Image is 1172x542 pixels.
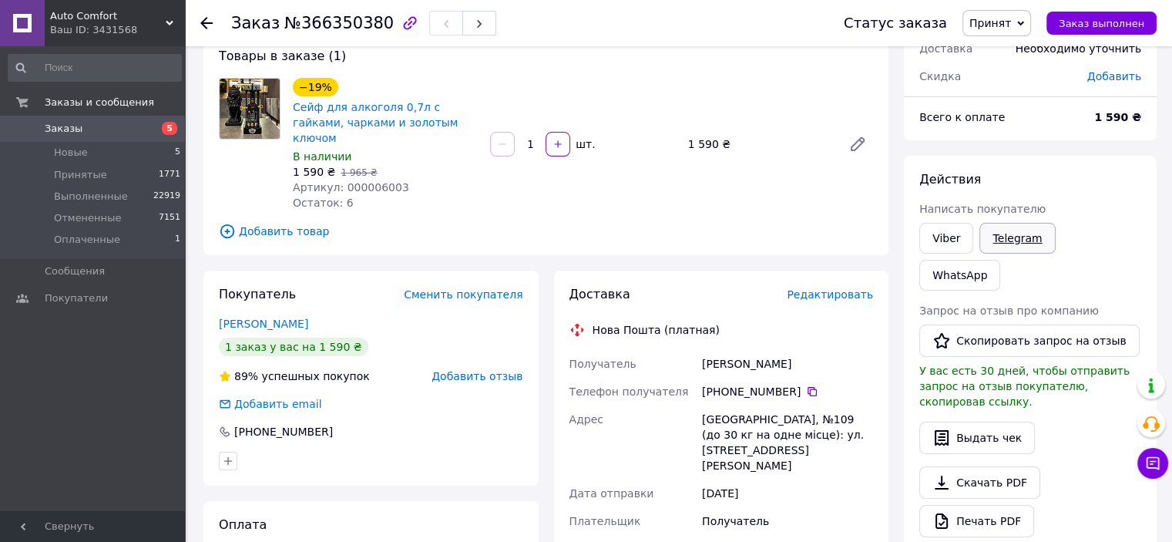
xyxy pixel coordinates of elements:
a: [PERSON_NAME] [219,318,308,330]
div: 1 590 ₴ [682,133,836,155]
div: [PERSON_NAME] [699,350,876,378]
span: Плательщик [569,515,641,527]
span: У вас есть 30 дней, чтобы отправить запрос на отзыв покупателю, скопировав ссылку. [919,365,1130,408]
span: 1 590 ₴ [293,166,335,178]
div: Необходимо уточнить [1006,32,1150,66]
span: Добавить товар [219,223,873,240]
div: [PHONE_NUMBER] [702,384,873,399]
span: Оплата [219,517,267,532]
span: Действия [919,172,981,187]
span: Auto Comfort [50,9,166,23]
input: Поиск [8,54,182,82]
span: Артикул: 000006003 [293,181,409,194]
a: Telegram [979,223,1055,254]
span: Сообщения [45,264,105,278]
span: 7151 [159,211,180,225]
b: 1 590 ₴ [1094,111,1141,123]
span: Принят [969,17,1011,29]
span: Телефон получателя [569,385,689,398]
div: Добавить email [233,396,324,412]
div: Получатель [699,507,876,535]
img: Сейф для алкоголя 0,7л с гайками, чарками и золотым ключом [220,79,280,139]
span: 5 [175,146,180,160]
a: Viber [919,223,973,254]
span: В наличии [293,150,351,163]
span: Редактировать [787,288,873,301]
span: Дата отправки [569,487,654,500]
a: Редактировать [842,129,873,160]
div: [PHONE_NUMBER] [233,424,334,439]
a: Сейф для алкоголя 0,7л с гайками, чарками и золотым ключом [293,101,458,144]
span: Запрос на отзыв про компанию [919,305,1099,317]
span: Сменить покупателя [404,288,522,301]
span: 1771 [159,168,180,182]
span: Заказ [231,14,280,32]
div: успешных покупок [219,369,370,384]
div: Добавить email [217,396,324,412]
span: Написать покупателю [919,203,1046,215]
span: Заказы и сообщения [45,96,154,109]
a: Скачать PDF [919,466,1040,499]
span: Доставка [569,287,630,301]
span: Принятые [54,168,107,182]
div: Вернуться назад [200,15,213,31]
span: Скидка [919,70,961,82]
span: 1 965 ₴ [341,167,377,178]
div: 1 заказ у вас на 1 590 ₴ [219,338,368,356]
button: Заказ выполнен [1046,12,1157,35]
span: Всего к оплате [919,111,1005,123]
span: Покупатели [45,291,108,305]
span: Выполненные [54,190,128,204]
span: Заказы [45,122,82,136]
span: Адрес [569,413,603,426]
span: Отмененные [54,211,121,225]
span: Добавить [1087,70,1141,82]
span: Заказ выполнен [1059,18,1144,29]
div: Статус заказа [844,15,947,31]
div: [DATE] [699,480,876,507]
span: №366350380 [284,14,394,32]
span: 89% [234,370,258,382]
span: Оплаченные [54,233,120,247]
a: WhatsApp [919,260,1000,291]
div: Ваш ID: 3431568 [50,23,185,37]
span: Покупатель [219,287,296,301]
span: Новые [54,146,88,160]
div: шт. [572,136,596,152]
div: [GEOGRAPHIC_DATA], №109 (до 30 кг на одне місце): ул. [STREET_ADDRESS][PERSON_NAME] [699,406,876,480]
span: Добавить отзыв [432,370,522,382]
button: Чат с покупателем [1137,448,1168,479]
span: 1 [175,233,180,247]
div: −19% [293,78,338,96]
span: Остаток: 6 [293,197,354,209]
span: 5 [162,122,177,135]
span: 22919 [153,190,180,204]
span: Товары в заказе (1) [219,49,346,63]
div: Нова Пошта (платная) [589,322,724,338]
span: Получатель [569,358,636,370]
button: Скопировать запрос на отзыв [919,325,1140,357]
button: Выдать чек [919,422,1035,454]
a: Печать PDF [919,505,1034,537]
span: Доставка [919,42,972,55]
